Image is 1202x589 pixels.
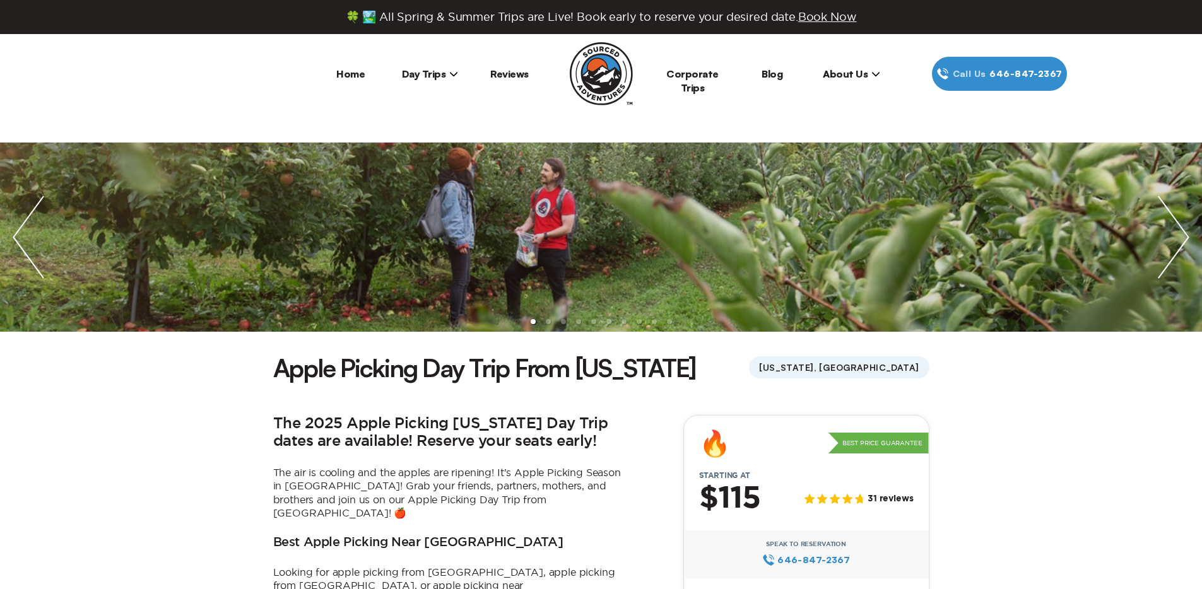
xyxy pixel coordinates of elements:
[766,540,846,548] span: Speak to Reservation
[273,351,697,385] h1: Apple Picking Day Trip From [US_STATE]
[989,67,1062,81] span: 646‍-847‍-2367
[652,319,657,324] li: slide item 9
[868,494,913,504] span: 31 reviews
[273,415,627,451] h2: The 2025 Apple Picking [US_STATE] Day Trip dates are available! Reserve your seats early!
[546,319,551,324] li: slide item 2
[402,67,459,80] span: Day Trips
[666,67,719,94] a: Corporate Trips
[570,42,633,105] img: Sourced Adventures company logo
[606,319,611,324] li: slide item 6
[949,67,990,81] span: Call Us
[576,319,581,324] li: slide item 4
[823,67,880,80] span: About Us
[828,433,929,454] p: Best Price Guarantee
[336,67,365,80] a: Home
[637,319,642,324] li: slide item 8
[490,67,529,80] a: Reviews
[667,319,672,324] li: slide item 10
[777,553,850,567] span: 646‍-847‍-2367
[346,10,857,24] span: 🍀 🏞️ All Spring & Summer Trips are Live! Book early to reserve your desired date.
[798,11,857,23] span: Book Now
[762,67,782,80] a: Blog
[531,319,536,324] li: slide item 1
[622,319,627,324] li: slide item 7
[591,319,596,324] li: slide item 5
[932,57,1067,91] a: Call Us646‍-847‍-2367
[762,553,850,567] a: 646‍-847‍-2367
[273,535,563,551] h3: Best Apple Picking Near [GEOGRAPHIC_DATA]
[684,471,765,480] span: Starting at
[749,356,929,378] span: [US_STATE], [GEOGRAPHIC_DATA]
[699,482,760,515] h2: $115
[273,466,627,520] p: The air is cooling and the apples are ripening! It’s Apple Picking Season in [GEOGRAPHIC_DATA]! G...
[699,431,731,456] div: 🔥
[561,319,566,324] li: slide item 3
[1145,143,1202,332] img: next slide / item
